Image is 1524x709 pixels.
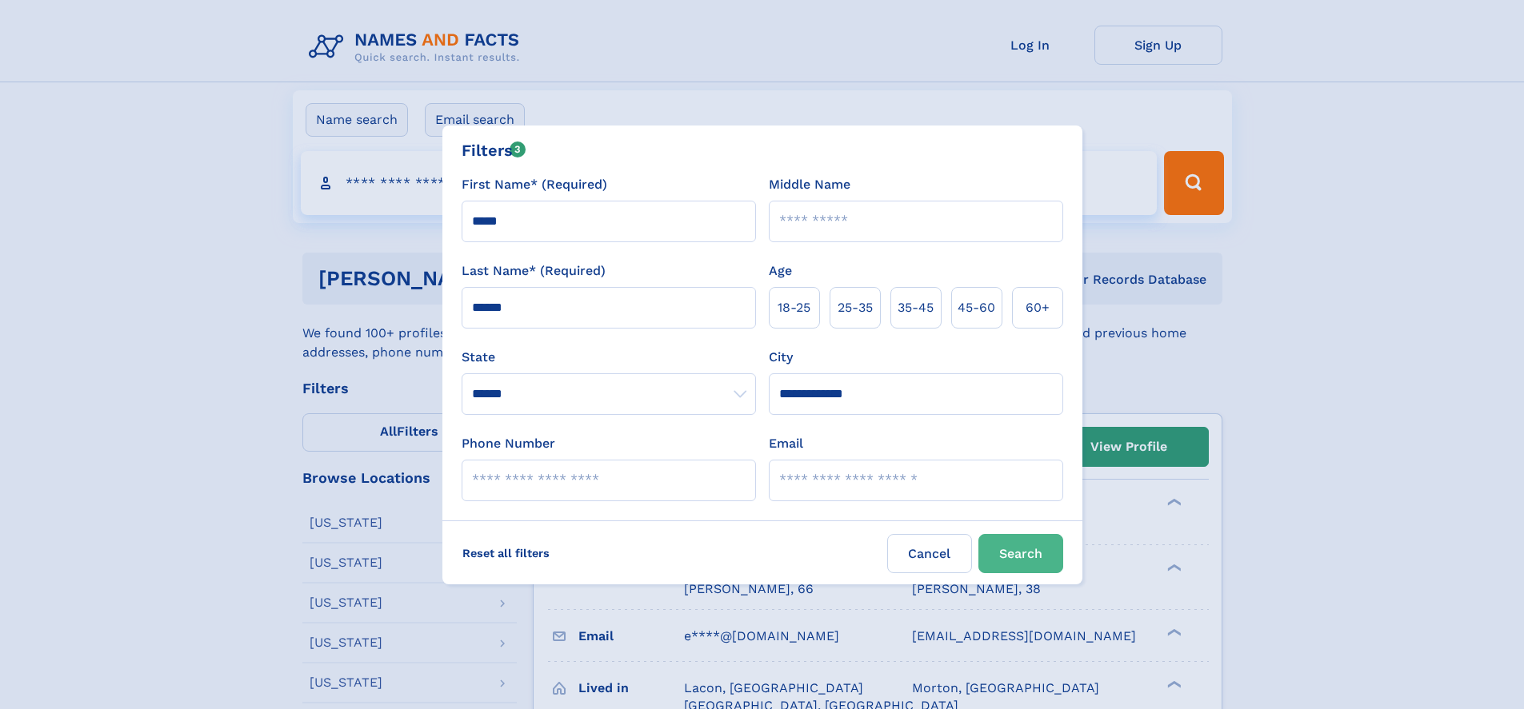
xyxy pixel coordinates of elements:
[462,348,756,367] label: State
[898,298,934,317] span: 35‑45
[769,434,803,453] label: Email
[978,534,1063,573] button: Search
[462,175,607,194] label: First Name* (Required)
[778,298,810,317] span: 18‑25
[452,534,560,572] label: Reset all filters
[769,175,850,194] label: Middle Name
[462,434,555,453] label: Phone Number
[769,348,793,367] label: City
[838,298,873,317] span: 25‑35
[958,298,995,317] span: 45‑60
[462,261,606,281] label: Last Name* (Required)
[462,138,526,162] div: Filters
[1026,298,1050,317] span: 60+
[887,534,972,573] label: Cancel
[769,261,792,281] label: Age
